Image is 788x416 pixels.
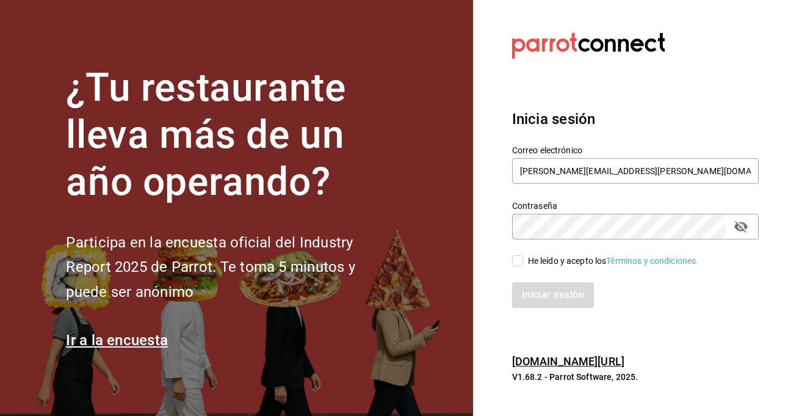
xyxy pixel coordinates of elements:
p: V1.68.2 - Parrot Software, 2025. [512,371,759,383]
label: Contraseña [512,202,759,210]
label: Correo electrónico [512,146,759,155]
button: passwordField [731,216,751,237]
a: [DOMAIN_NAME][URL] [512,355,624,368]
a: Ir a la encuesta [66,332,168,349]
h2: Participa en la encuesta oficial del Industry Report 2025 de Parrot. Te toma 5 minutos y puede se... [66,230,396,305]
a: Términos y condiciones. [606,256,698,266]
input: Ingresa tu correo electrónico [512,158,759,184]
div: He leído y acepto los [528,255,699,268]
h3: Inicia sesión [512,108,759,130]
h1: ¿Tu restaurante lleva más de un año operando? [66,65,396,205]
